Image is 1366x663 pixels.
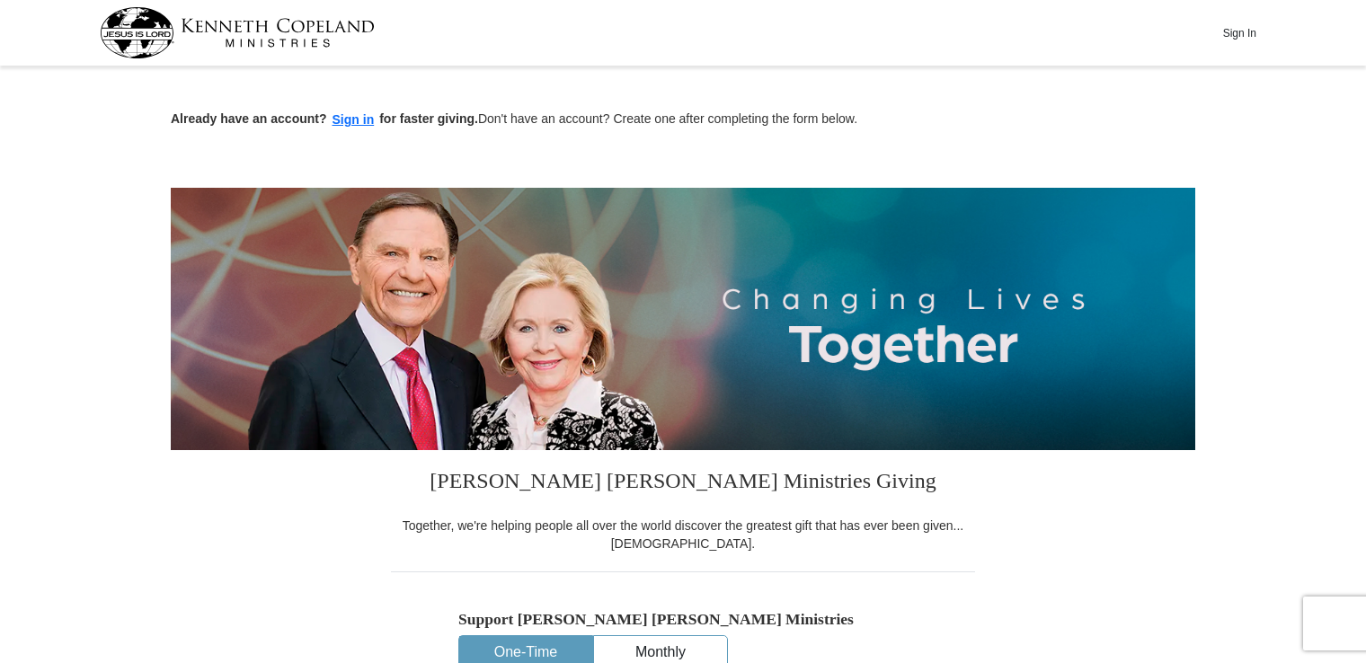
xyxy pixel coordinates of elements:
h5: Support [PERSON_NAME] [PERSON_NAME] Ministries [458,610,908,629]
button: Sign in [327,110,380,130]
h3: [PERSON_NAME] [PERSON_NAME] Ministries Giving [391,450,975,517]
strong: Already have an account? for faster giving. [171,111,478,126]
img: kcm-header-logo.svg [100,7,375,58]
p: Don't have an account? Create one after completing the form below. [171,110,1195,130]
div: Together, we're helping people all over the world discover the greatest gift that has ever been g... [391,517,975,552]
button: Sign In [1212,19,1266,47]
